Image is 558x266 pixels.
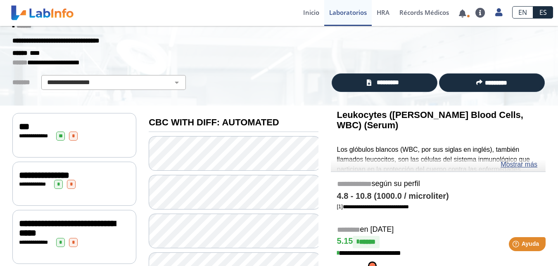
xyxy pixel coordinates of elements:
[337,110,523,130] b: Leukocytes ([PERSON_NAME] Blood Cells, WBC) (Serum)
[512,6,533,19] a: EN
[337,236,539,248] h4: 5.15
[337,225,539,235] h5: en [DATE]
[149,117,279,127] b: CBC WITH DIFF: AUTOMATED
[501,160,537,169] a: Mostrar más
[337,203,409,210] a: [1]
[337,191,539,201] h4: 4.8 - 10.8 (1000.0 / microliter)
[484,234,549,257] iframe: Help widget launcher
[337,179,539,189] h5: según su perfil
[533,6,553,19] a: ES
[377,8,389,16] span: HRA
